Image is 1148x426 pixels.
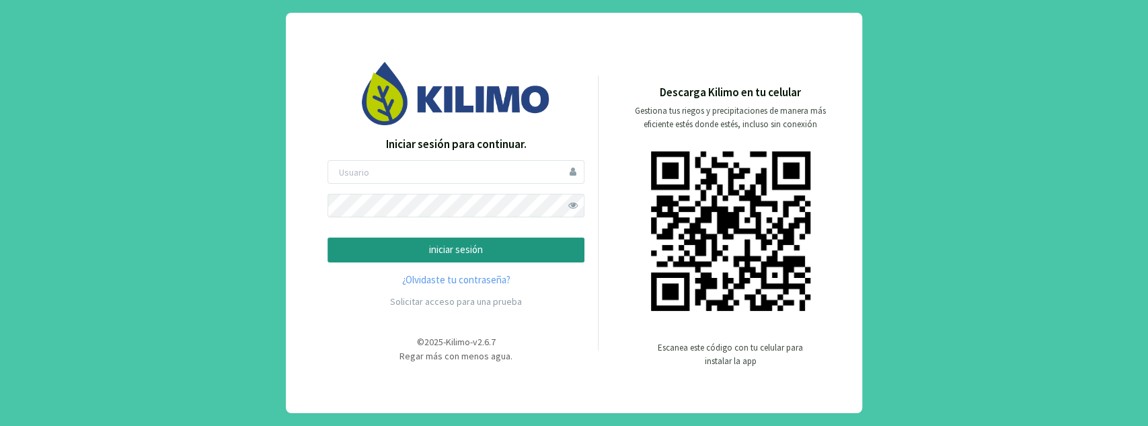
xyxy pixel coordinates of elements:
[446,336,470,348] span: Kilimo
[328,160,584,184] input: Usuario
[339,242,573,258] p: iniciar sesión
[362,62,550,125] img: Image
[328,273,584,288] a: ¿Olvidaste tu contraseña?
[390,295,522,308] a: Solicitar acceso para una prueba
[651,151,810,311] img: qr code
[660,84,801,102] p: Descarga Kilimo en tu celular
[417,336,424,348] span: ©
[656,341,804,368] p: Escanea este código con tu celular para instalar la app
[328,136,584,153] p: Iniciar sesión para continuar.
[473,336,496,348] span: v2.6.7
[424,336,443,348] span: 2025
[443,336,446,348] span: -
[328,238,584,262] button: iniciar sesión
[470,336,473,348] span: -
[399,350,512,362] span: Regar más con menos agua.
[627,104,834,131] p: Gestiona tus riegos y precipitaciones de manera más eficiente estés donde estés, incluso sin cone...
